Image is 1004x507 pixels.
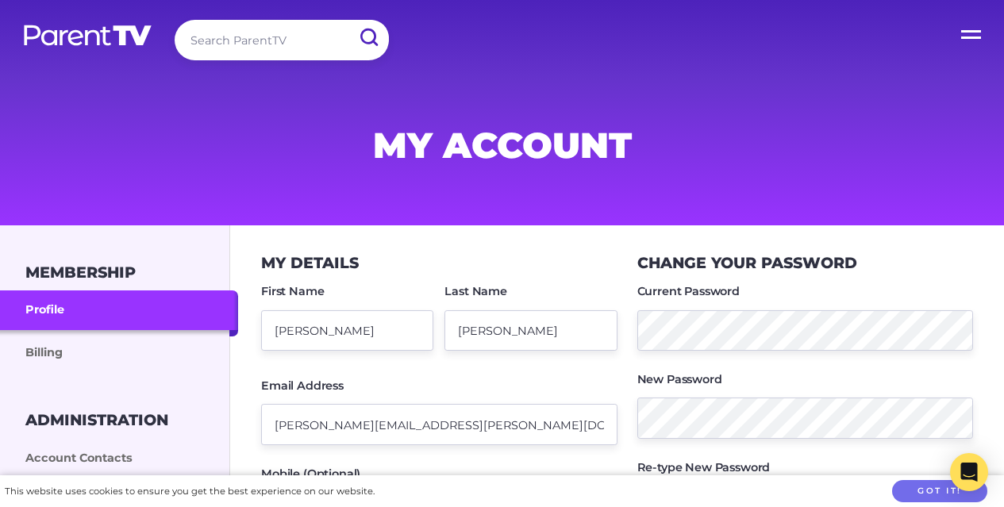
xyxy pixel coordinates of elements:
[444,286,507,297] label: Last Name
[22,24,153,47] img: parenttv-logo-white.4c85aaf.svg
[5,483,375,500] div: This website uses cookies to ensure you get the best experience on our website.
[637,462,771,473] label: Re-type New Password
[25,411,168,429] h3: Administration
[892,480,987,503] button: Got it!
[175,20,389,60] input: Search ParentTV
[261,468,360,479] label: Mobile (Optional)
[637,254,857,272] h3: Change your Password
[261,286,324,297] label: First Name
[950,453,988,491] div: Open Intercom Messenger
[261,380,344,391] label: Email Address
[637,286,740,297] label: Current Password
[25,263,136,282] h3: Membership
[637,374,722,385] label: New Password
[348,20,389,56] input: Submit
[261,254,359,272] h3: My Details
[120,129,885,161] h1: My Account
